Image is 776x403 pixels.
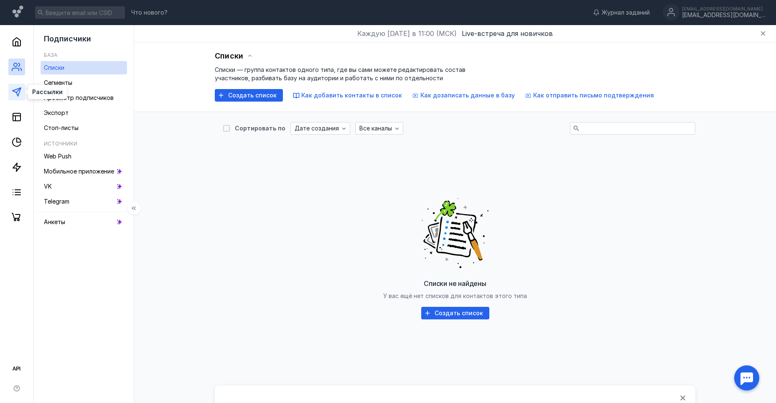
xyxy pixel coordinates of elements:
[682,12,766,19] div: [EMAIL_ADDRESS][DOMAIN_NAME]
[44,168,114,175] span: Мобильное приложение
[41,91,127,105] a: Просмотр подписчиков
[602,8,650,17] span: Журнал заданий
[355,122,403,135] button: Все каналы
[435,310,483,317] span: Создать список
[228,92,277,99] span: Создать список
[41,106,127,120] a: Экспорт
[44,198,69,205] span: Telegram
[424,279,486,288] span: Списки не найдены
[462,29,553,38] span: Live-встреча для новичков
[41,180,127,193] a: VK
[35,6,125,19] input: Введите email или CSID
[44,124,79,131] span: Стоп-листы
[44,64,64,71] span: Списки
[290,122,350,135] button: Дате создания
[293,91,402,99] button: Как добавить контакты в список
[301,92,402,99] span: Как добавить контакты в список
[412,91,515,99] button: Как дозаписать данные в базу
[131,10,168,15] span: Что нового?
[359,125,392,132] span: Все каналы
[44,140,77,147] h5: Источники
[32,89,63,95] span: Рассылки
[215,89,283,102] button: Создать список
[44,153,71,160] span: Web Push
[44,218,65,225] span: Анкеты
[525,91,654,99] button: Как отправить письмо подтверждения
[41,76,127,89] a: Сегменты
[533,92,654,99] span: Как отправить письмо подтверждения
[421,307,489,319] button: Создать список
[44,34,91,43] span: Подписчики
[41,150,127,163] a: Web Push
[41,121,127,135] a: Стоп-листы
[357,28,457,38] span: Каждую [DATE] в 11:00 (МСК)
[682,6,766,11] div: [EMAIL_ADDRESS][DOMAIN_NAME]
[41,195,127,208] a: Telegram
[44,94,114,101] span: Просмотр подписчиков
[215,66,466,82] span: Списки — группа контактов одного типа, где вы сами можете редактировать состав участников, разбив...
[589,8,654,17] a: Журнал заданий
[41,215,127,229] a: Анкеты
[44,109,69,116] span: Экспорт
[44,52,57,58] h5: База
[44,79,72,86] span: Сегменты
[215,51,243,61] span: Списки
[41,165,127,178] a: Мобильное приложение
[44,183,52,190] span: VK
[420,92,515,99] span: Как дозаписать данные в базу
[383,292,527,299] span: У вас ещё нет списков для контактов этого типа
[235,125,285,131] div: Сортировать по
[295,125,339,132] span: Дате создания
[41,61,127,74] a: Списки
[127,10,172,15] a: Что нового?
[462,28,553,38] button: Live-встреча для новичков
